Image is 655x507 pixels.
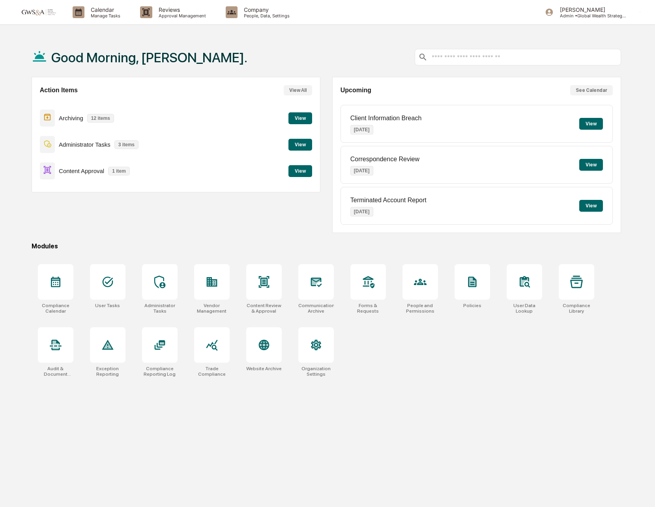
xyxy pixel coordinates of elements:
h2: Action Items [40,87,78,94]
div: User Data Lookup [507,303,542,314]
p: Reviews [152,6,210,13]
div: Compliance Calendar [38,303,73,314]
p: People, Data, Settings [238,13,294,19]
button: View All [284,85,312,95]
div: Forms & Requests [350,303,386,314]
button: View [288,139,312,151]
p: Manage Tasks [84,13,124,19]
p: [DATE] [350,207,373,216]
div: Compliance Library [559,303,594,314]
button: View [288,112,312,124]
div: Compliance Reporting Log [142,366,178,377]
a: View [288,114,312,121]
p: Terminated Account Report [350,197,427,204]
p: 12 items [87,114,114,123]
div: Communications Archive [298,303,334,314]
div: Organization Settings [298,366,334,377]
a: View [288,167,312,174]
div: Audit & Document Logs [38,366,73,377]
p: 3 items [114,140,138,149]
button: View [579,200,603,212]
p: 1 item [108,167,130,175]
img: logo [19,8,57,16]
p: Archiving [59,115,83,121]
p: [DATE] [350,125,373,134]
p: Administrator Tasks [59,141,110,148]
p: Correspondence Review [350,156,419,163]
div: Content Review & Approval [246,303,282,314]
button: View [288,165,312,177]
div: Website Archive [246,366,282,371]
button: See Calendar [570,85,613,95]
div: Policies [463,303,481,308]
p: Client Information Breach [350,115,422,122]
button: View [579,118,603,130]
p: [DATE] [350,166,373,175]
div: People and Permissions [402,303,438,314]
h1: Good Morning, [PERSON_NAME]. [51,50,247,65]
div: User Tasks [95,303,120,308]
p: [PERSON_NAME] [554,6,627,13]
iframe: Open customer support [630,481,651,502]
p: Approval Management [152,13,210,19]
p: Calendar [84,6,124,13]
div: Trade Compliance [194,366,230,377]
div: Administrator Tasks [142,303,178,314]
p: Company [238,6,294,13]
div: Modules [32,242,621,250]
a: View [288,140,312,148]
div: Vendor Management [194,303,230,314]
div: Exception Reporting [90,366,125,377]
h2: Upcoming [341,87,371,94]
button: View [579,159,603,171]
p: Content Approval [59,168,104,174]
p: Admin • Global Wealth Strategies Associates [554,13,627,19]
